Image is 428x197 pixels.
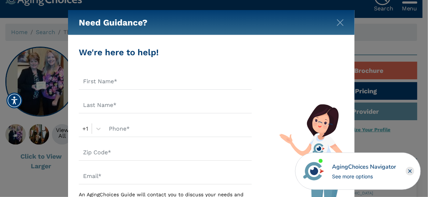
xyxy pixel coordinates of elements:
[337,18,344,25] button: Close
[6,93,22,108] div: Accessibility Menu
[332,163,396,171] div: AgingChoices Navigator
[406,167,414,175] div: Close
[79,168,252,184] input: Email*
[302,159,326,183] img: avatar
[79,10,148,35] h5: Need Guidance?
[79,144,252,161] input: Zip Code*
[79,46,252,59] div: We're here to help!
[79,97,252,113] input: Last Name*
[332,173,396,180] div: See more options
[337,19,344,26] img: modal-close.svg
[105,121,252,137] input: Phone*
[79,73,252,90] input: First Name*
